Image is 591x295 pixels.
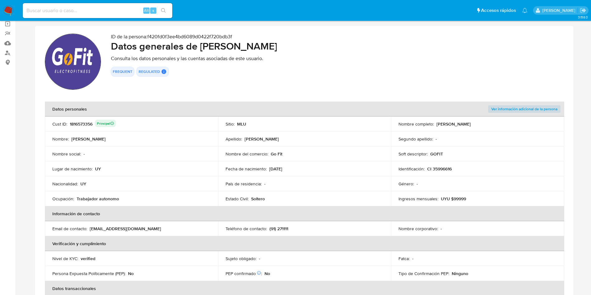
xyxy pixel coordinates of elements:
[580,7,586,14] a: Salir
[23,7,172,15] input: Buscar usuario o caso...
[542,7,578,13] p: antonio.rossel@mercadolibre.com
[481,7,516,14] span: Accesos rápidos
[152,7,154,13] span: s
[157,6,170,15] button: search-icon
[144,7,149,13] span: Alt
[522,8,527,13] a: Notificaciones
[578,15,588,20] span: 3.158.0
